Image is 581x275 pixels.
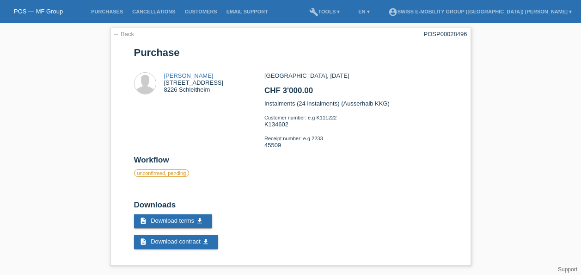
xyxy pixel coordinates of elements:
[384,9,576,14] a: account_circleSwiss E-Mobility Group ([GEOGRAPHIC_DATA]) [PERSON_NAME] ▾
[180,9,222,14] a: Customers
[151,238,201,245] span: Download contract
[164,72,214,79] a: [PERSON_NAME]
[388,7,398,17] i: account_circle
[424,31,467,37] div: POSP00028496
[264,115,337,120] span: Customer number: e.g K111222
[354,9,374,14] a: EN ▾
[264,86,447,100] h2: CHF 3'000.00
[140,238,147,245] i: description
[140,217,147,225] i: description
[134,169,190,177] label: unconfirmed, pending
[86,9,128,14] a: Purchases
[134,235,219,249] a: description Download contract get_app
[309,7,318,17] i: build
[164,72,224,93] div: [STREET_ADDRESS] 8226 Schleitheim
[202,238,209,245] i: get_app
[134,200,447,214] h2: Downloads
[222,9,273,14] a: Email Support
[264,72,447,156] div: [GEOGRAPHIC_DATA], [DATE] Instalments (24 instalments) (Ausserhalb KKG) K134602 45509
[558,266,577,273] a: Support
[14,8,63,15] a: POS — MF Group
[196,217,203,225] i: get_app
[134,47,447,58] h1: Purchase
[151,217,194,224] span: Download terms
[113,31,135,37] a: ← Back
[134,214,212,228] a: description Download terms get_app
[134,156,447,169] h2: Workflow
[305,9,345,14] a: buildTools ▾
[128,9,180,14] a: Cancellations
[264,136,323,141] span: Receipt number: e.g 2233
